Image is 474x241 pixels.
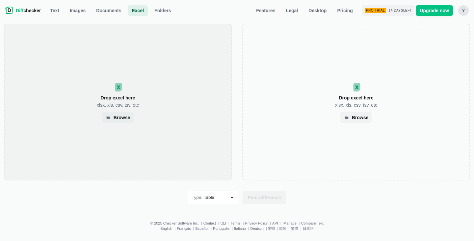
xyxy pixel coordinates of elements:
a: Compare Text [301,221,324,225]
div: Browse [102,112,134,123]
span: checker [16,7,41,14]
button: Folders [150,5,175,16]
a: Images [66,5,90,16]
span: Upgrade now [418,7,450,14]
span: Text [49,7,61,14]
div: Pro Trial [365,8,386,13]
li: © 2025 Checker Software Inc. [150,221,203,225]
span: Documents [95,7,122,14]
a: Privacy Policy [245,221,268,225]
a: Diffchecker [5,5,41,16]
a: Terms [231,221,241,225]
div: Browse [114,116,130,119]
a: Text [46,5,63,16]
div: Browse [340,112,372,123]
a: Italiano [234,227,246,230]
span: Desktop [307,7,328,14]
a: iManage [283,221,297,225]
span: Legal [285,7,300,14]
a: English [160,227,172,230]
a: Excel [128,5,148,16]
a: Contact [203,221,216,225]
a: 日本語 [303,227,314,230]
img: Diffchecker logo [5,7,13,14]
a: CLI [221,221,226,225]
span: 14 days left [389,9,412,13]
span: Excel [131,7,145,14]
span: Diff [16,8,23,13]
a: 简体 [279,227,286,230]
a: Français [177,227,191,230]
button: Y [458,5,469,16]
a: Pricing [333,5,356,16]
button: Type:Table [188,191,239,204]
span: Find difference [247,194,282,201]
a: Español [195,227,208,230]
a: Features [252,5,279,16]
a: API [272,221,278,225]
a: Legal [282,5,302,16]
span: Features [255,7,276,14]
a: Deutsch [250,227,264,230]
span: Pricing [336,7,354,14]
a: Português [213,227,229,230]
a: 繁體 [291,227,298,230]
a: Upgrade now [416,5,453,16]
a: हिन्दी [268,227,275,230]
button: Find difference [243,191,286,204]
span: Images [68,7,87,14]
span: Folders [153,7,172,14]
a: Documents [92,5,125,16]
div: Browse [352,116,369,119]
a: Desktop [304,5,330,16]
